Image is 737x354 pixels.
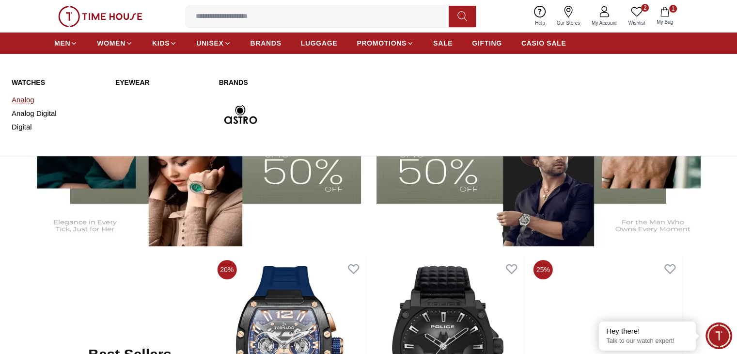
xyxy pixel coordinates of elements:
span: Wishlist [625,19,649,27]
a: UNISEX [196,34,231,52]
span: My Bag [653,18,677,26]
a: Analog [12,93,104,107]
div: Chat Widget [706,322,732,349]
a: Digital [12,120,104,134]
span: GIFTING [472,38,502,48]
a: WATCHES [12,78,104,87]
span: SALE [433,38,453,48]
div: Hey there! [606,326,689,336]
span: UNISEX [196,38,223,48]
a: WOMEN [97,34,133,52]
span: KIDS [152,38,170,48]
a: GIFTING [472,34,502,52]
a: Brands [219,78,415,87]
img: Astro [219,93,262,136]
a: Help [529,4,551,29]
a: Eyewear [115,78,207,87]
span: 25% [533,260,553,279]
span: Our Stores [553,19,584,27]
span: 2 [641,4,649,12]
span: MEN [54,38,70,48]
p: Talk to our watch expert! [606,337,689,345]
a: Our Stores [551,4,586,29]
a: CASIO SALE [521,34,566,52]
span: CASIO SALE [521,38,566,48]
a: MEN [54,34,78,52]
span: PROMOTIONS [357,38,407,48]
a: KIDS [152,34,177,52]
a: SALE [433,34,453,52]
span: LUGGAGE [301,38,338,48]
span: Help [531,19,549,27]
span: WOMEN [97,38,125,48]
a: Analog Digital [12,107,104,120]
span: 1 [669,5,677,13]
a: BRANDS [251,34,282,52]
img: ... [58,6,142,27]
span: My Account [588,19,621,27]
a: 2Wishlist [623,4,651,29]
button: 1My Bag [651,5,679,28]
a: PROMOTIONS [357,34,414,52]
span: BRANDS [251,38,282,48]
a: LUGGAGE [301,34,338,52]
